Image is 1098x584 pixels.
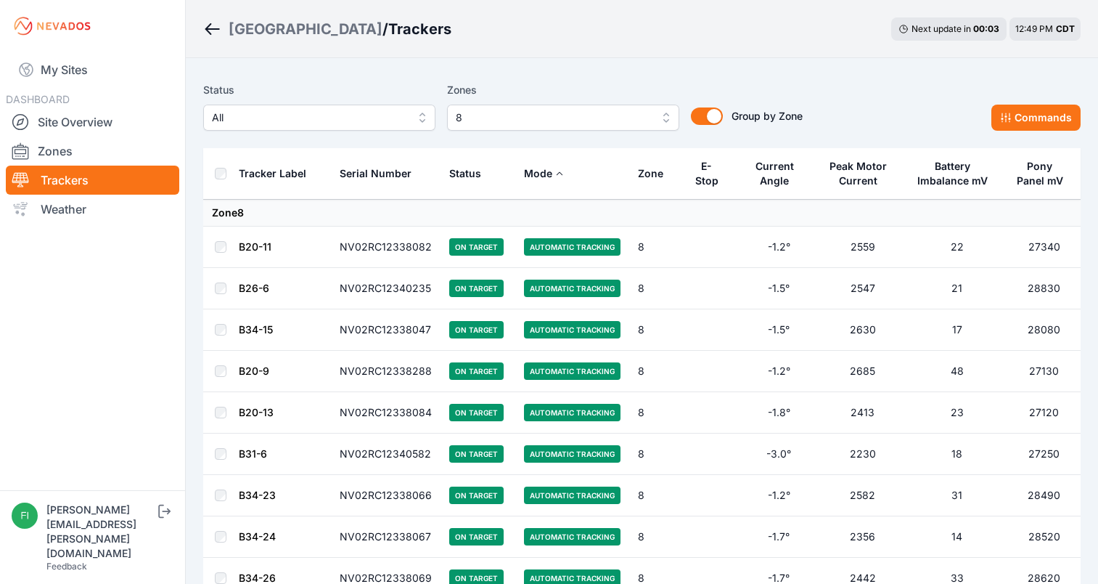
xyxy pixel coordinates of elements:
[449,404,504,421] span: On Target
[748,149,809,198] button: Current Angle
[907,351,1008,392] td: 48
[827,149,898,198] button: Peak Motor Current
[239,572,276,584] a: B34-26
[1007,268,1081,309] td: 28830
[447,105,679,131] button: 8
[449,156,493,191] button: Status
[739,268,818,309] td: -1.5°
[973,23,999,35] div: 00 : 03
[739,309,818,351] td: -1.5°
[907,475,1008,516] td: 31
[739,227,818,268] td: -1.2°
[638,156,675,191] button: Zone
[203,105,435,131] button: All
[449,528,504,546] span: On Target
[6,93,70,105] span: DASHBOARD
[629,351,684,392] td: 8
[1007,434,1081,475] td: 27250
[449,238,504,256] span: On Target
[629,475,684,516] td: 8
[916,159,990,188] div: Battery Imbalance mV
[382,19,388,39] span: /
[739,475,818,516] td: -1.2°
[239,530,276,543] a: B34-24
[524,528,620,546] span: Automatic Tracking
[449,280,504,297] span: On Target
[629,516,684,558] td: 8
[388,19,451,39] h3: Trackers
[239,166,306,181] div: Tracker Label
[819,475,907,516] td: 2582
[819,516,907,558] td: 2356
[629,268,684,309] td: 8
[239,240,271,253] a: B20-11
[524,445,620,463] span: Automatic Tracking
[6,108,179,137] a: Site Overview
[907,309,1008,351] td: 17
[6,195,179,224] a: Weather
[239,282,269,294] a: B26-6
[907,516,1008,558] td: 14
[629,434,684,475] td: 8
[907,268,1008,309] td: 21
[456,109,650,126] span: 8
[819,309,907,351] td: 2630
[524,238,620,256] span: Automatic Tracking
[819,227,907,268] td: 2559
[739,434,818,475] td: -3.0°
[1007,475,1081,516] td: 28490
[212,109,406,126] span: All
[524,156,564,191] button: Mode
[203,200,1081,227] td: Zone 8
[524,166,552,181] div: Mode
[12,15,93,38] img: Nevados
[819,392,907,434] td: 2413
[1015,23,1053,34] span: 12:49 PM
[239,323,273,336] a: B34-15
[12,503,38,529] img: fidel.lopez@prim.com
[638,166,663,181] div: Zone
[331,227,441,268] td: NV02RC12338082
[340,156,423,191] button: Serial Number
[1007,392,1081,434] td: 27120
[1007,351,1081,392] td: 27130
[6,137,179,166] a: Zones
[331,392,441,434] td: NV02RC12338084
[907,227,1008,268] td: 22
[46,561,87,572] a: Feedback
[524,404,620,421] span: Automatic Tracking
[46,503,155,561] div: [PERSON_NAME][EMAIL_ADDRESS][PERSON_NAME][DOMAIN_NAME]
[449,166,481,181] div: Status
[819,268,907,309] td: 2547
[916,149,999,198] button: Battery Imbalance mV
[331,309,441,351] td: NV02RC12338047
[629,392,684,434] td: 8
[331,516,441,558] td: NV02RC12338067
[748,159,800,188] div: Current Angle
[449,445,504,463] span: On Target
[239,489,276,501] a: B34-23
[1016,159,1063,188] div: Pony Panel mV
[524,280,620,297] span: Automatic Tracking
[827,159,890,188] div: Peak Motor Current
[819,351,907,392] td: 2685
[739,392,818,434] td: -1.8°
[203,81,435,99] label: Status
[1007,516,1081,558] td: 28520
[449,487,504,504] span: On Target
[229,19,382,39] a: [GEOGRAPHIC_DATA]
[911,23,971,34] span: Next update in
[907,392,1008,434] td: 23
[447,81,679,99] label: Zones
[991,105,1081,131] button: Commands
[449,362,504,380] span: On Target
[739,351,818,392] td: -1.2°
[629,309,684,351] td: 8
[692,159,721,188] div: E-Stop
[331,351,441,392] td: NV02RC12338288
[331,434,441,475] td: NV02RC12340582
[524,362,620,380] span: Automatic Tracking
[1056,23,1075,34] span: CDT
[331,475,441,516] td: NV02RC12338066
